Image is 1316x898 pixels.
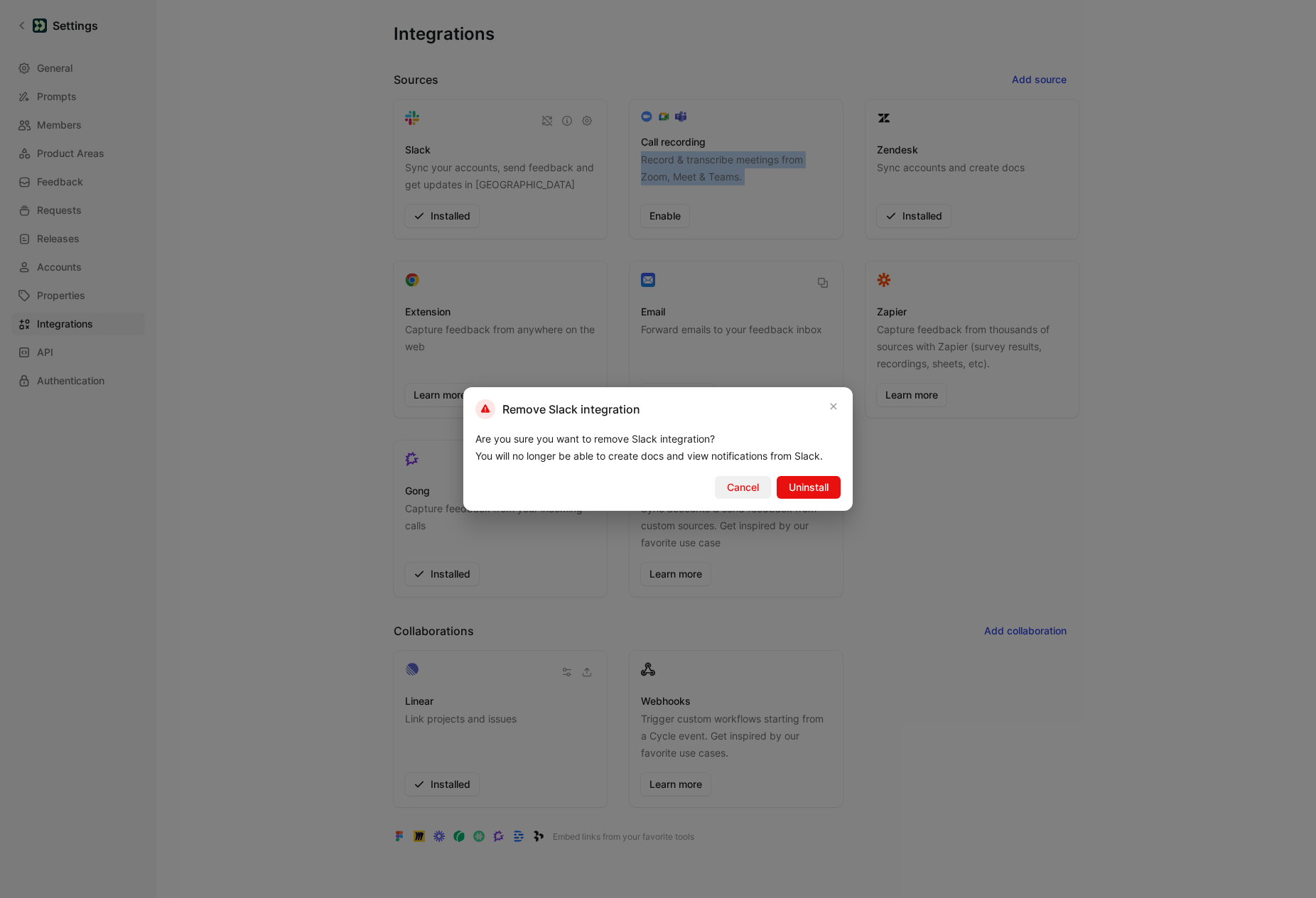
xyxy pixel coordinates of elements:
span: Uninstall [789,479,829,496]
span: Cancel [727,479,759,496]
h2: Remove Slack integration [475,399,640,419]
button: Uninstall [777,476,841,499]
button: Cancel [715,476,771,499]
p: Are you sure you want to remove Slack integration? You will no longer be able to create docs and ... [475,431,841,465]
